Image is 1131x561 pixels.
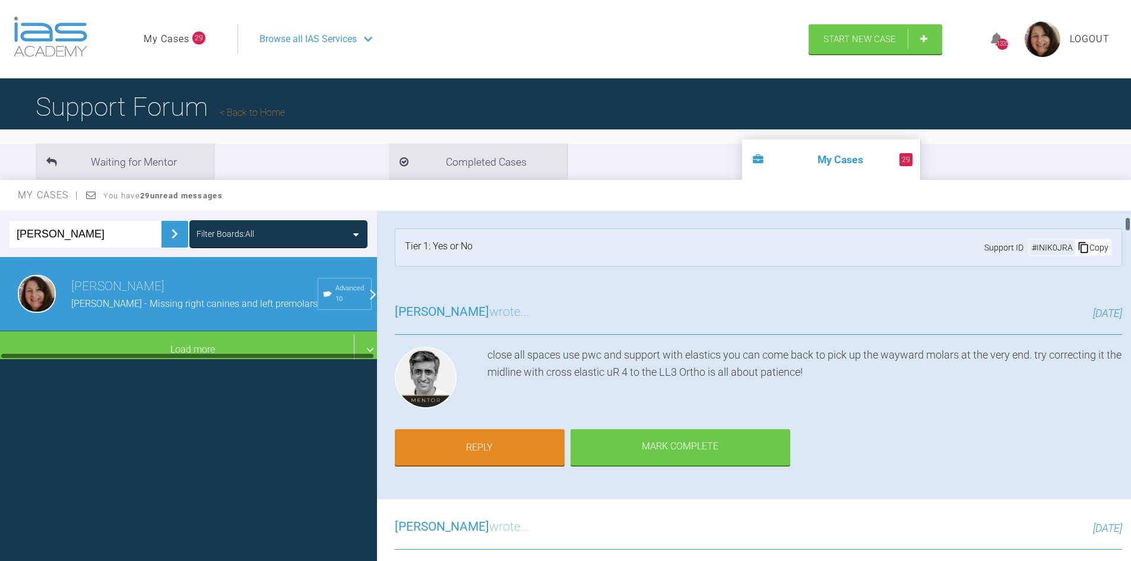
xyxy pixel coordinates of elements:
li: My Cases [742,140,920,180]
h1: Support Forum [36,86,285,128]
img: Asif Chatoo [395,347,457,408]
span: [PERSON_NAME] [395,305,489,319]
span: Support ID [984,241,1024,254]
div: Filter Boards: All [197,227,254,240]
div: Tier 1: Yes or No [405,239,473,256]
a: Logout [1070,31,1110,47]
li: Completed Cases [389,144,567,180]
h3: wrote... [395,302,530,322]
img: profile.png [1025,21,1060,57]
strong: 29 unread messages [140,191,223,200]
a: Back to Home [220,107,285,118]
span: [DATE] [1093,307,1122,319]
span: Browse all IAS Services [259,31,357,47]
div: close all spaces use pwc and support with elastics you can come back to pick up the wayward molar... [487,347,1122,413]
img: chevronRight.28bd32b0.svg [165,224,184,243]
a: Start New Case [809,24,942,54]
input: Enter Case ID or Title [9,221,161,248]
div: 1335 [997,39,1008,50]
div: Copy [1075,240,1111,255]
span: Advanced 10 [335,283,366,305]
span: [DATE] [1093,522,1122,534]
span: You have [103,191,223,200]
h3: wrote... [395,517,530,537]
img: logo-light.3e3ef733.png [14,17,87,57]
span: My Cases [18,189,79,201]
span: 29 [192,31,205,45]
a: Reply [395,429,565,466]
span: [PERSON_NAME] [395,519,489,534]
h3: [PERSON_NAME] [71,277,318,297]
div: Mark Complete [571,429,790,466]
span: [PERSON_NAME] - Missing right canines and left premolars [71,298,318,309]
li: Waiting for Mentor [36,144,214,180]
span: 29 [899,153,913,166]
span: Start New Case [823,34,896,45]
img: Lana Gilchrist [18,275,56,313]
div: # INIK0JRA [1029,241,1075,254]
a: My Cases [144,31,189,47]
